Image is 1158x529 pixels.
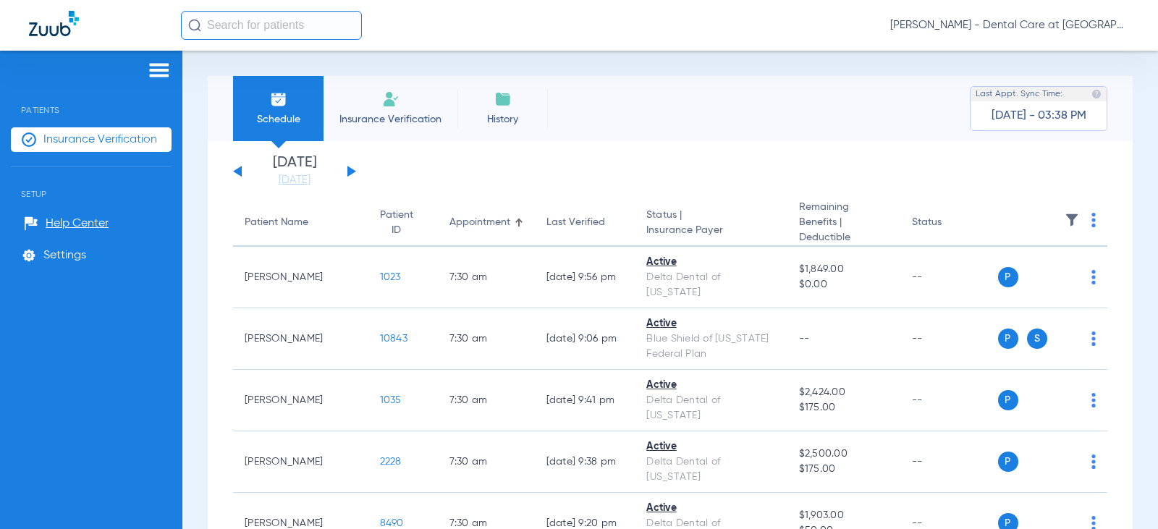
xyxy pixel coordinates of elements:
[900,431,998,493] td: --
[646,331,775,362] div: Blue Shield of [US_STATE] Federal Plan
[646,393,775,423] div: Delta Dental of [US_STATE]
[11,83,172,115] span: Patients
[646,270,775,300] div: Delta Dental of [US_STATE]
[787,200,900,247] th: Remaining Benefits |
[900,247,998,308] td: --
[992,109,1086,123] span: [DATE] - 03:38 PM
[799,230,889,245] span: Deductible
[1091,270,1096,284] img: group-dot-blue.svg
[1027,329,1047,349] span: S
[334,112,447,127] span: Insurance Verification
[799,385,889,400] span: $2,424.00
[998,329,1018,349] span: P
[900,200,998,247] th: Status
[244,112,313,127] span: Schedule
[11,167,172,199] span: Setup
[890,18,1129,33] span: [PERSON_NAME] - Dental Care at [GEOGRAPHIC_DATA]
[233,370,368,431] td: [PERSON_NAME]
[245,215,308,230] div: Patient Name
[799,400,889,415] span: $175.00
[900,308,998,370] td: --
[900,370,998,431] td: --
[251,156,338,187] li: [DATE]
[799,508,889,523] span: $1,903.00
[998,390,1018,410] span: P
[233,247,368,308] td: [PERSON_NAME]
[380,518,404,528] span: 8490
[799,334,810,344] span: --
[799,447,889,462] span: $2,500.00
[380,334,407,344] span: 10843
[535,247,635,308] td: [DATE] 9:56 PM
[188,19,201,32] img: Search Icon
[535,370,635,431] td: [DATE] 9:41 PM
[438,370,535,431] td: 7:30 AM
[976,87,1062,101] span: Last Appt. Sync Time:
[1091,393,1096,407] img: group-dot-blue.svg
[380,457,402,467] span: 2228
[233,431,368,493] td: [PERSON_NAME]
[1091,213,1096,227] img: group-dot-blue.svg
[1091,331,1096,346] img: group-dot-blue.svg
[646,454,775,485] div: Delta Dental of [US_STATE]
[43,248,86,263] span: Settings
[270,90,287,108] img: Schedule
[468,112,537,127] span: History
[546,215,605,230] div: Last Verified
[546,215,624,230] div: Last Verified
[438,247,535,308] td: 7:30 AM
[380,272,401,282] span: 1023
[799,462,889,477] span: $175.00
[382,90,400,108] img: Manual Insurance Verification
[1065,213,1079,227] img: filter.svg
[29,11,79,36] img: Zuub Logo
[646,255,775,270] div: Active
[245,215,357,230] div: Patient Name
[233,308,368,370] td: [PERSON_NAME]
[635,200,787,247] th: Status |
[24,216,109,231] a: Help Center
[646,223,775,238] span: Insurance Payer
[438,308,535,370] td: 7:30 AM
[646,501,775,516] div: Active
[799,277,889,292] span: $0.00
[1091,454,1096,469] img: group-dot-blue.svg
[1091,89,1102,99] img: last sync help info
[438,431,535,493] td: 7:30 AM
[380,208,413,238] div: Patient ID
[646,316,775,331] div: Active
[799,262,889,277] span: $1,849.00
[646,378,775,393] div: Active
[494,90,512,108] img: History
[449,215,523,230] div: Appointment
[46,216,109,231] span: Help Center
[251,173,338,187] a: [DATE]
[380,208,426,238] div: Patient ID
[380,395,402,405] span: 1035
[998,452,1018,472] span: P
[998,267,1018,287] span: P
[449,215,510,230] div: Appointment
[181,11,362,40] input: Search for patients
[148,62,171,79] img: hamburger-icon
[646,439,775,454] div: Active
[43,132,157,147] span: Insurance Verification
[535,431,635,493] td: [DATE] 9:38 PM
[535,308,635,370] td: [DATE] 9:06 PM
